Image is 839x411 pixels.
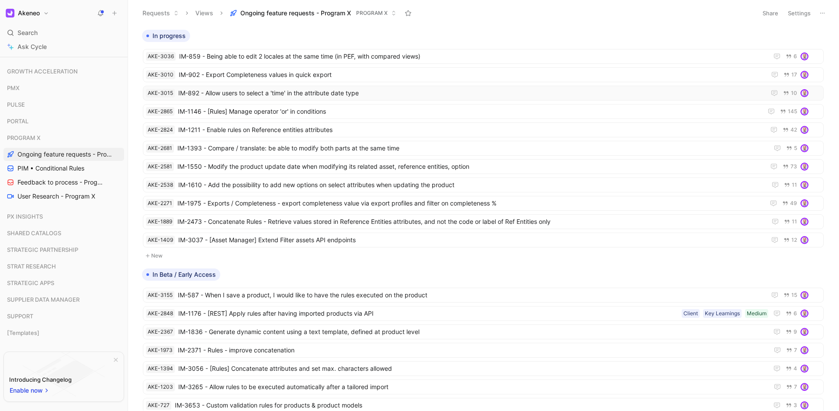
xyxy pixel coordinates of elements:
span: In progress [153,31,186,40]
span: 10 [791,91,797,96]
span: IM-1550 - Modify the product update date when modifying its related asset, reference entities, op... [177,161,762,172]
span: 6 [794,311,797,316]
span: IM-3037 - [Asset Manager] Extend Filter assets API endpoints [178,235,763,245]
span: STRATEGIC APPS [7,279,54,287]
span: STRAT RESEARCH [7,262,56,271]
a: PIM • Conditional Rules [3,162,124,175]
a: AKE-2581IM-1550 - Modify the product update date when modifying its related asset, reference enti... [143,159,824,174]
h1: Akeneo [18,9,40,17]
div: AKE-1889 [148,217,172,226]
span: 73 [790,164,797,169]
a: AKE-2865IM-1146 - [Rules] Manage operator 'or' in conditions145avatar [143,104,824,119]
div: AKE-3155 [148,291,173,300]
a: AKE-2681IM-1393 - Compare / translate: be able to modify both parts at the same time5avatar [143,141,824,156]
button: Share [759,7,782,19]
span: IM-587 - When I save a product, I would like to have the rules executed on the product [178,290,763,300]
div: AKE-1973 [148,346,173,355]
div: AKE-2271 [148,199,172,208]
img: avatar [801,127,808,133]
span: IM-1146 - [Rules] Manage operator 'or' in conditions [178,106,759,117]
span: IM-859 - Being able to edit 2 locales at the same time (in PEF, with compared views) [179,51,765,62]
div: AKE-1203 [148,383,173,391]
a: AKE-1889IM-2473 - Concatenate Rules - Retrieve values stored in Reference Entities attributes, an... [143,214,824,229]
img: avatar [801,310,808,317]
button: 73 [781,162,799,171]
button: 11 [782,180,799,190]
img: avatar [801,384,808,390]
img: avatar [801,237,808,243]
span: 49 [790,201,797,206]
span: [Templates] [7,328,39,337]
button: Views [191,7,217,20]
button: 7 [784,345,799,355]
a: AKE-3015IM-892 - Allow users to select a 'time' in the attribute date type10avatar [143,86,824,101]
span: 17 [791,72,797,77]
span: GROWTH ACCELERATION [7,67,78,76]
a: Feedback to process - Program X [3,176,124,189]
span: IM-1610 - Add the possibility to add new options on select attributes when updating the product [178,180,763,190]
div: Medium [747,309,766,318]
button: Ongoing feature requests - Program XPROGRAM X [226,7,400,20]
div: SHARED CATALOGS [3,226,124,240]
a: AKE-2538IM-1610 - Add the possibility to add new options on select attributes when updating the p... [143,178,824,192]
span: 12 [791,237,797,243]
span: 42 [790,127,797,132]
button: 10 [781,88,799,98]
div: STRATEGIC APPS [3,276,124,289]
span: Feedback to process - Program X [17,178,104,187]
button: 9 [784,327,799,337]
div: Client [683,309,698,318]
div: PROGRAM X [3,131,124,144]
span: Enable now [10,385,44,396]
div: AKE-3010 [148,70,173,79]
span: IM-2371 - Rules - improve concatenation [178,345,765,355]
img: avatar [801,219,808,225]
a: AKE-2824IM-1211 - Enable rules on Reference entities attributes42avatar [143,122,824,137]
span: 11 [792,182,797,188]
span: In Beta / Early Access [153,270,216,279]
div: SUPPORT [3,310,124,323]
div: AKE-2367 [148,327,173,336]
span: SHARED CATALOGS [7,229,61,237]
span: Ask Cycle [17,42,47,52]
div: AKE-2538 [148,181,173,189]
div: STRATEGIC PARTNERSHIP [3,243,124,259]
div: AKE-3015 [148,89,173,98]
div: [Templates] [3,326,124,342]
img: avatar [801,72,808,78]
span: PX INSIGHTS [7,212,43,221]
button: 17 [782,70,799,80]
button: 15 [782,290,799,300]
img: avatar [801,164,808,170]
a: AKE-2271IM-1975 - Exports / Completeness - export completeness value via export profiles and filt... [143,196,824,211]
button: New [142,251,825,261]
span: IM-1975 - Exports / Completeness - export completeness value via export profiles and filter on co... [177,198,761,209]
span: 3 [794,403,797,408]
div: STRATEGIC PARTNERSHIP [3,243,124,256]
img: avatar [801,402,808,408]
div: AKE-2865 [148,107,173,116]
span: IM-1393 - Compare / translate: be able to modify both parts at the same time [177,143,765,153]
span: SUPPLIER DATA MANAGER [7,295,80,304]
button: 12 [782,235,799,245]
img: avatar [801,200,808,206]
div: SUPPLIER DATA MANAGER [3,293,124,309]
a: AKE-1409IM-3037 - [Asset Manager] Extend Filter assets API endpoints12avatar [143,233,824,247]
button: 11 [782,217,799,226]
a: AKE-1973IM-2371 - Rules - improve concatenation7avatar [143,343,824,358]
img: avatar [801,182,808,188]
span: Ongoing feature requests - Program X [17,150,113,159]
span: STRATEGIC PARTNERSHIP [7,245,78,254]
img: Akeneo [6,9,14,17]
span: 11 [792,219,797,224]
button: Settings [784,7,815,19]
img: avatar [801,292,808,298]
div: GROWTH ACCELERATION [3,65,124,78]
span: PIM • Conditional Rules [17,164,84,173]
a: AKE-2367IM-1836 - Generate dynamic content using a text template, defined at product level9avatar [143,324,824,339]
div: STRAT RESEARCH [3,260,124,275]
a: User Research - Program X [3,190,124,203]
div: PORTAL [3,115,124,128]
button: In progress [142,30,190,42]
span: 9 [794,329,797,334]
